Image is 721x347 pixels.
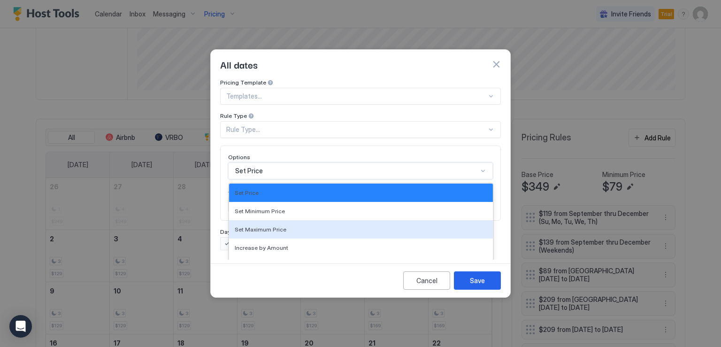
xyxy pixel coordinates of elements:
span: Set Maximum Price [235,226,286,233]
div: Cancel [416,276,437,285]
span: Days of the week [220,228,266,235]
span: Increase by Amount [235,244,288,251]
button: Cancel [403,271,450,290]
button: Save [454,271,501,290]
div: Save [470,276,485,285]
span: Set Minimum Price [235,208,285,215]
span: Set Price [235,189,259,196]
span: Set Price [235,167,263,175]
div: Open Intercom Messenger [9,315,32,338]
span: All dates [220,57,258,71]
span: Pricing Template [220,79,266,86]
span: Amount [228,187,249,194]
div: Rule Type... [226,125,487,134]
span: Rule Type [220,112,247,119]
span: Options [228,154,250,161]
